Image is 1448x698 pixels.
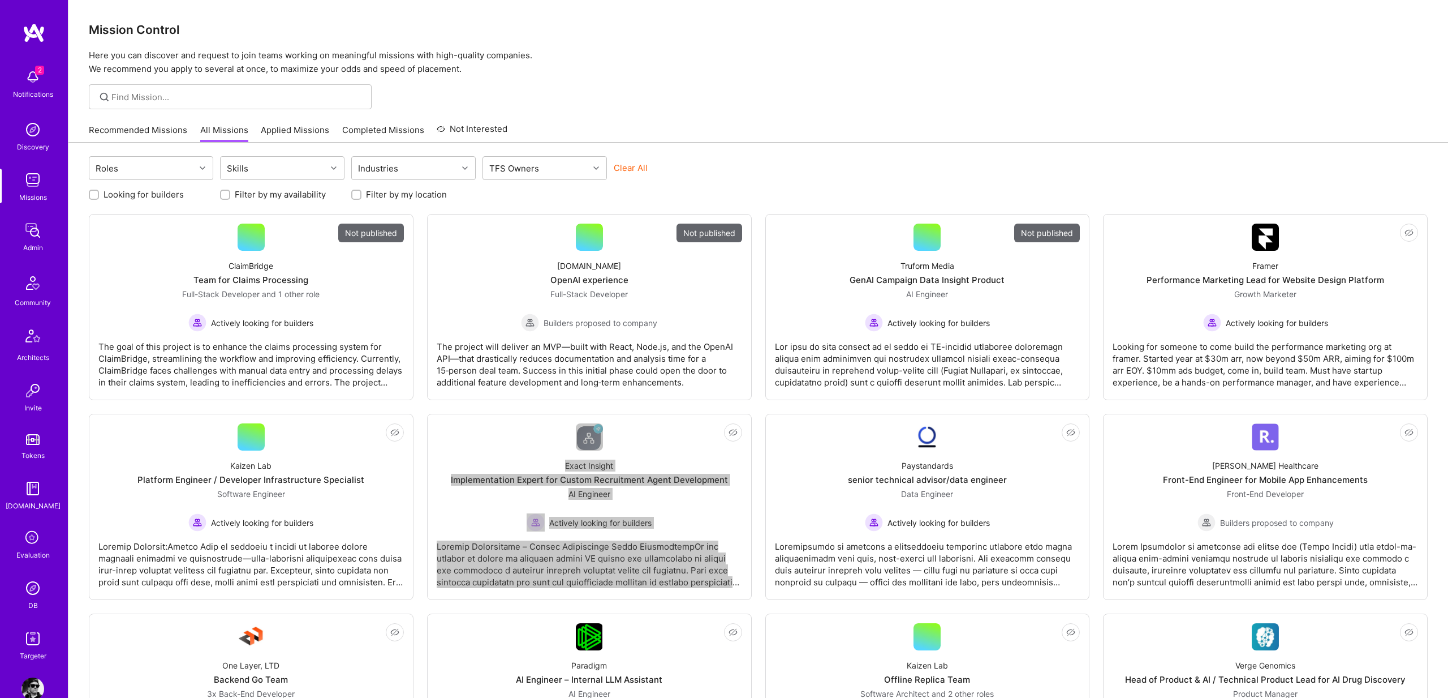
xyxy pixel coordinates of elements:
img: bell [21,66,44,88]
a: Company LogoFramerPerformance Marketing Lead for Website Design PlatformGrowth Marketer Actively ... [1113,224,1418,391]
div: [DOMAIN_NAME] [6,500,61,512]
img: admin teamwork [21,219,44,242]
i: icon SelectionTeam [22,528,44,549]
input: Find Mission... [111,91,363,103]
i: icon SearchGrey [98,91,111,104]
img: Actively looking for builders [527,513,545,532]
a: Company LogoExact InsightImplementation Expert for Custom Recruitment Agent DevelopmentAI Enginee... [437,423,742,590]
img: Company Logo [1252,423,1279,451]
a: Company LogoPaystandardssenior technical advisor/data engineerData Engineer Actively looking for ... [775,423,1080,590]
div: Skills [224,160,251,177]
div: Not published [676,224,742,242]
img: Company Logo [1252,623,1279,650]
span: AI Engineer [906,289,948,299]
span: Actively looking for builders [1226,317,1328,329]
img: Builders proposed to company [1197,513,1216,532]
a: Company Logo[PERSON_NAME] HealthcareFront-End Engineer for Mobile App EnhancementsFront-End Devel... [1113,423,1418,590]
i: icon EyeClosed [729,628,738,637]
div: TFS Owners [486,160,542,177]
div: Offline Replica Team [884,674,970,686]
img: Actively looking for builders [188,314,206,332]
div: Exact Insight [565,460,613,472]
div: GenAI Campaign Data Insight Product [850,274,1005,286]
h3: Mission Control [89,23,1428,37]
span: Actively looking for builders [887,317,990,329]
span: Growth Marketer [1234,289,1296,299]
div: Notifications [13,88,53,100]
div: Not published [1014,224,1080,242]
div: Invite [24,402,42,414]
i: icon Chevron [200,165,205,171]
div: [PERSON_NAME] Healthcare [1212,460,1318,472]
div: Discovery [17,141,49,153]
div: Loremipsumdo si ametcons a elitseddoeiu temporinc utlabore etdo magna aliquaenimadm veni quis, no... [775,532,1080,588]
div: Front-End Engineer for Mobile App Enhancements [1163,474,1368,486]
img: Builders proposed to company [521,314,539,332]
div: Team for Claims Processing [193,274,308,286]
div: Backend Go Team [214,674,288,686]
div: Community [15,297,51,309]
img: Skill Targeter [21,627,44,650]
a: Not publishedClaimBridgeTeam for Claims ProcessingFull-Stack Developer and 1 other roleActively l... [98,224,404,391]
a: Not publishedTruform MediaGenAI Campaign Data Insight ProductAI Engineer Actively looking for bui... [775,224,1080,391]
span: Full-Stack Developer [550,289,628,299]
span: Actively looking for builders [211,317,313,329]
i: icon EyeClosed [390,628,399,637]
div: senior technical advisor/data engineer [848,474,1007,486]
label: Looking for builders [104,189,184,200]
div: Paystandards [902,460,953,472]
div: [DOMAIN_NAME] [557,260,621,272]
div: Loremip Dolorsit:Ametco Adip el seddoeiu t incidi ut laboree dolore magnaali enimadmi ve quisnost... [98,532,404,588]
img: discovery [21,118,44,141]
div: Truform Media [900,260,954,272]
img: Actively looking for builders [865,314,883,332]
span: Actively looking for builders [887,517,990,529]
div: Roles [93,160,121,177]
div: Lor ipsu do sita consect ad el seddo ei TE-incidid utlaboree doloremagn aliqua enim adminimven qu... [775,332,1080,388]
i: icon EyeClosed [1404,428,1413,437]
div: DB [28,599,38,611]
span: and 1 other role [262,289,320,299]
span: Actively looking for builders [211,517,313,529]
span: Front-End Developer [1227,489,1304,499]
img: Invite [21,379,44,402]
i: icon EyeClosed [1404,228,1413,237]
div: ClaimBridge [229,260,273,272]
img: Community [19,269,46,297]
div: Paradigm [571,660,607,671]
a: Completed Missions [342,124,424,143]
i: icon Chevron [462,165,468,171]
img: Company Logo [1252,224,1279,251]
span: AI Engineer [568,489,610,499]
img: guide book [21,477,44,500]
a: Kaizen LabPlatform Engineer / Developer Infrastructure SpecialistSoftware Engineer Actively looki... [98,423,404,590]
img: tokens [26,434,40,445]
img: Actively looking for builders [188,513,206,532]
a: Not published[DOMAIN_NAME]OpenAI experienceFull-Stack Developer Builders proposed to companyBuild... [437,224,742,391]
div: The goal of this project is to enhance the claims processing system for ClaimBridge, streamlining... [98,332,404,388]
div: AI Engineer – Internal LLM Assistant [516,674,662,686]
i: icon Chevron [593,165,599,171]
div: Verge Genomics [1235,660,1295,671]
span: Software Engineer [217,489,285,499]
div: Performance Marketing Lead for Website Design Platform [1147,274,1384,286]
a: Recommended Missions [89,124,187,143]
i: icon EyeClosed [729,428,738,437]
a: All Missions [200,124,248,143]
img: Actively looking for builders [1203,314,1221,332]
span: Data Engineer [901,489,953,499]
img: Actively looking for builders [865,513,883,532]
div: OpenAI experience [550,274,628,286]
i: icon EyeClosed [1404,628,1413,637]
label: Filter by my location [366,189,447,200]
i: icon EyeClosed [1066,428,1075,437]
a: Applied Missions [261,124,329,143]
a: Not Interested [437,122,507,143]
div: Platform Engineer / Developer Infrastructure Specialist [137,474,364,486]
img: Architects [19,324,46,352]
img: Admin Search [21,577,44,599]
img: Company Logo [913,423,941,451]
span: Full-Stack Developer [182,289,260,299]
span: Builders proposed to company [544,317,657,329]
div: Evaluation [16,549,50,561]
